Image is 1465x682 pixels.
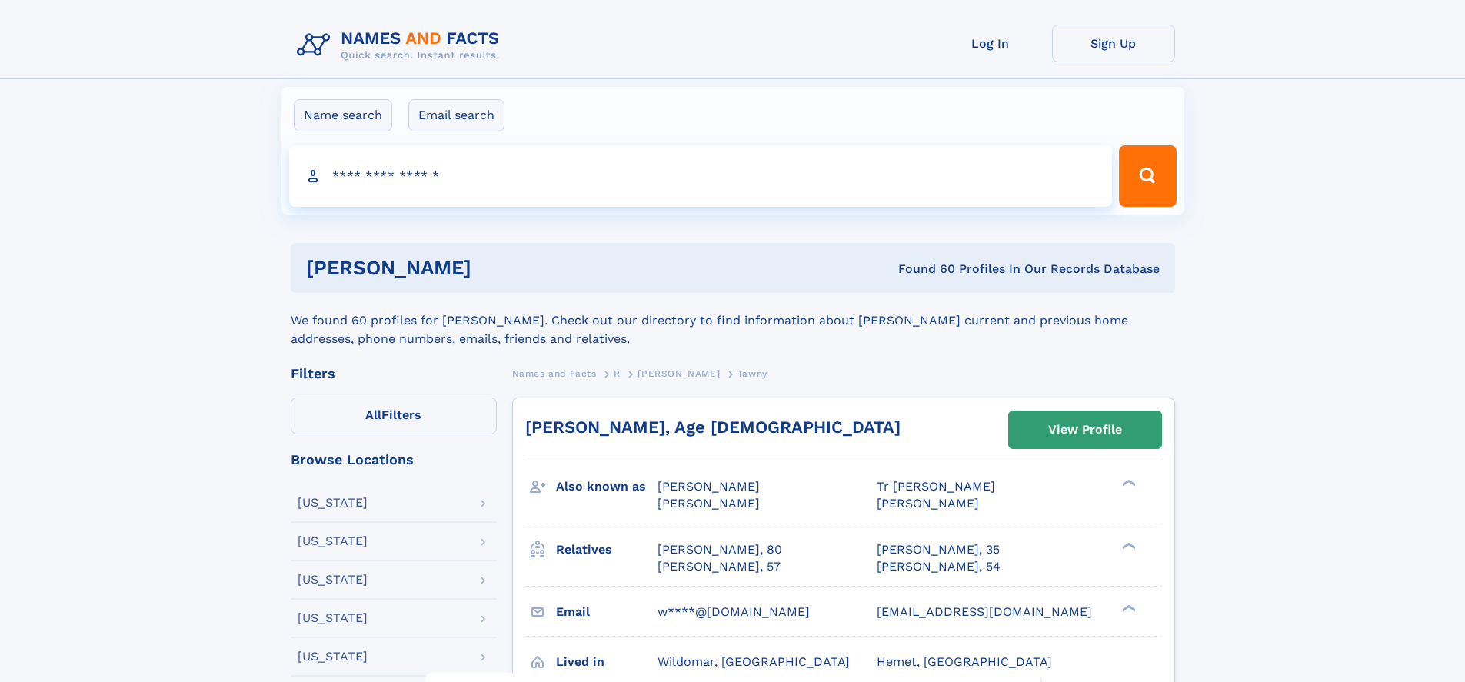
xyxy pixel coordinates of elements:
h1: [PERSON_NAME] [306,258,685,278]
div: [US_STATE] [298,650,368,663]
label: Email search [408,99,504,131]
a: [PERSON_NAME], 35 [877,541,1000,558]
a: Log In [929,25,1052,62]
img: Logo Names and Facts [291,25,512,66]
h3: Email [556,599,658,625]
div: [US_STATE] [298,574,368,586]
span: [PERSON_NAME] [638,368,720,379]
div: ❯ [1118,603,1137,613]
div: View Profile [1048,412,1122,447]
span: All [365,408,381,422]
div: [US_STATE] [298,497,368,509]
a: [PERSON_NAME] [638,364,720,383]
div: ❯ [1118,478,1137,488]
a: [PERSON_NAME], 80 [658,541,782,558]
span: Hemet, [GEOGRAPHIC_DATA] [877,654,1052,669]
button: Search Button [1119,145,1176,207]
span: R [614,368,621,379]
div: Filters [291,367,497,381]
span: [PERSON_NAME] [658,496,760,511]
div: We found 60 profiles for [PERSON_NAME]. Check out our directory to find information about [PERSON... [291,293,1175,348]
a: [PERSON_NAME], 57 [658,558,781,575]
h3: Lived in [556,649,658,675]
span: [EMAIL_ADDRESS][DOMAIN_NAME] [877,604,1092,619]
div: ❯ [1118,541,1137,551]
span: Tr [PERSON_NAME] [877,479,995,494]
span: [PERSON_NAME] [658,479,760,494]
a: View Profile [1009,411,1161,448]
a: Sign Up [1052,25,1175,62]
label: Filters [291,398,497,434]
div: [US_STATE] [298,612,368,624]
div: [US_STATE] [298,535,368,547]
a: R [614,364,621,383]
span: Tawny [737,368,767,379]
input: search input [289,145,1113,207]
a: [PERSON_NAME], 54 [877,558,1001,575]
span: Wildomar, [GEOGRAPHIC_DATA] [658,654,850,669]
h3: Relatives [556,537,658,563]
span: [PERSON_NAME] [877,496,979,511]
div: Browse Locations [291,453,497,467]
a: [PERSON_NAME], Age [DEMOGRAPHIC_DATA] [525,418,901,437]
label: Name search [294,99,392,131]
div: Found 60 Profiles In Our Records Database [684,261,1160,278]
h3: Also known as [556,474,658,500]
a: Names and Facts [512,364,597,383]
